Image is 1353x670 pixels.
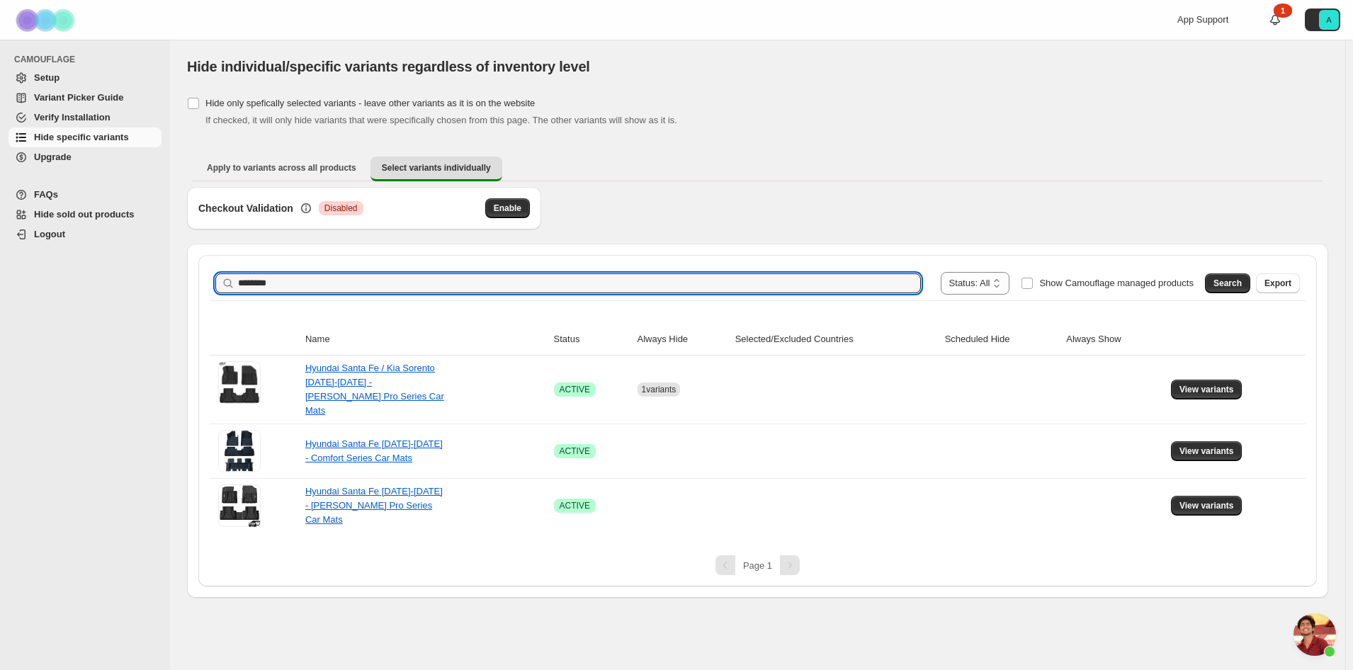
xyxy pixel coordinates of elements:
[34,132,129,142] span: Hide specific variants
[382,162,491,174] span: Select variants individually
[205,115,677,125] span: If checked, it will only hide variants that were specifically chosen from this page. The other va...
[34,72,60,83] span: Setup
[1319,10,1339,30] span: Avatar with initials A
[1171,496,1242,516] button: View variants
[485,198,530,218] button: Enable
[11,1,82,40] img: Camouflage
[560,445,590,457] span: ACTIVE
[370,157,502,181] button: Select variants individually
[1205,273,1250,293] button: Search
[1062,324,1167,356] th: Always Show
[305,438,443,463] a: Hyundai Santa Fe [DATE]-[DATE] - Comfort Series Car Mats
[9,108,162,127] a: Verify Installation
[1326,16,1332,24] text: A
[9,185,162,205] a: FAQs
[324,203,358,214] span: Disabled
[187,187,1328,598] div: Select variants individually
[207,162,356,174] span: Apply to variants across all products
[205,98,535,108] span: Hide only spefically selected variants - leave other variants as it is on the website
[34,112,111,123] span: Verify Installation
[633,324,731,356] th: Always Hide
[305,363,444,416] a: Hyundai Santa Fe / Kia Sorento [DATE]-[DATE] - [PERSON_NAME] Pro Series Car Mats
[34,189,58,200] span: FAQs
[1293,613,1336,656] div: Open chat
[1256,273,1300,293] button: Export
[1213,278,1242,289] span: Search
[9,205,162,225] a: Hide sold out products
[642,385,676,394] span: 1 variants
[14,54,163,65] span: CAMOUFLAGE
[34,152,72,162] span: Upgrade
[305,486,443,525] a: Hyundai Santa Fe [DATE]-[DATE] - [PERSON_NAME] Pro Series Car Mats
[941,324,1063,356] th: Scheduled Hide
[210,555,1306,575] nav: Pagination
[9,127,162,147] a: Hide specific variants
[1274,4,1292,18] div: 1
[1179,500,1234,511] span: View variants
[731,324,941,356] th: Selected/Excluded Countries
[494,203,521,214] span: Enable
[1268,13,1282,27] a: 1
[34,92,123,103] span: Variant Picker Guide
[560,500,590,511] span: ACTIVE
[1179,384,1234,395] span: View variants
[9,68,162,88] a: Setup
[218,484,261,527] img: Hyundai Santa Fe 2024-2025 - Adrian Pro Series Car Mats
[9,88,162,108] a: Variant Picker Guide
[9,147,162,167] a: Upgrade
[187,59,590,74] span: Hide individual/specific variants regardless of inventory level
[1177,14,1228,25] span: App Support
[218,361,261,404] img: Hyundai Santa Fe / Kia Sorento 2019-2023 - Adrian Pro Series Car Mats
[1179,445,1234,457] span: View variants
[9,225,162,244] a: Logout
[301,324,550,356] th: Name
[34,209,135,220] span: Hide sold out products
[1264,278,1291,289] span: Export
[550,324,633,356] th: Status
[1171,380,1242,399] button: View variants
[196,157,368,179] button: Apply to variants across all products
[1171,441,1242,461] button: View variants
[34,229,65,239] span: Logout
[1039,278,1194,288] span: Show Camouflage managed products
[560,384,590,395] span: ACTIVE
[743,560,772,571] span: Page 1
[198,201,293,215] h3: Checkout Validation
[1305,8,1340,31] button: Avatar with initials A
